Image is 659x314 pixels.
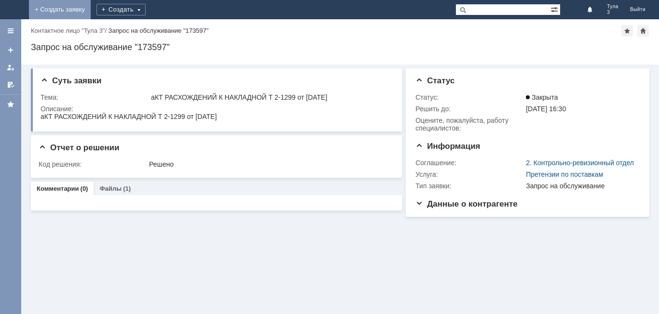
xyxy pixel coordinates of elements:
[41,93,149,101] div: Тема:
[31,42,649,52] div: Запрос на обслуживание "173597"
[123,185,131,192] div: (1)
[415,182,524,190] div: Тип заявки:
[526,159,634,167] a: 2. Контрольно-ревизионный отдел
[607,10,618,15] span: 3
[526,105,566,113] span: [DATE] 16:30
[37,185,79,192] a: Комментарии
[96,4,146,15] div: Создать
[415,199,518,209] span: Данные о контрагенте
[415,159,524,167] div: Соглашение:
[415,142,480,151] span: Информация
[39,160,147,168] div: Код решения:
[3,77,18,92] a: Мои согласования
[149,160,389,168] div: Решено
[109,27,209,34] div: Запрос на обслуживание "173597"
[415,76,454,85] span: Статус
[415,170,524,178] div: Услуга:
[151,93,389,101] div: аКТ РАСХОЖДЕНИЙ К НАКЛАДНОЙ Т 2-1299 от [DATE]
[31,27,109,34] div: /
[415,93,524,101] div: Статус:
[99,185,122,192] a: Файлы
[526,170,603,178] a: Претензии по поставкам
[3,60,18,75] a: Мои заявки
[637,25,649,37] div: Сделать домашней страницей
[415,105,524,113] div: Решить до:
[3,42,18,58] a: Создать заявку
[550,4,560,13] span: Расширенный поиск
[415,117,524,132] div: Oцените, пожалуйста, работу специалистов:
[39,143,119,152] span: Отчет о решении
[41,76,101,85] span: Суть заявки
[41,105,391,113] div: Описание:
[526,93,558,101] span: Закрыта
[81,185,88,192] div: (0)
[621,25,633,37] div: Добавить в избранное
[607,4,618,10] span: Тула
[31,27,105,34] a: Контактное лицо "Тула 3"
[526,182,635,190] div: Запрос на обслуживание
